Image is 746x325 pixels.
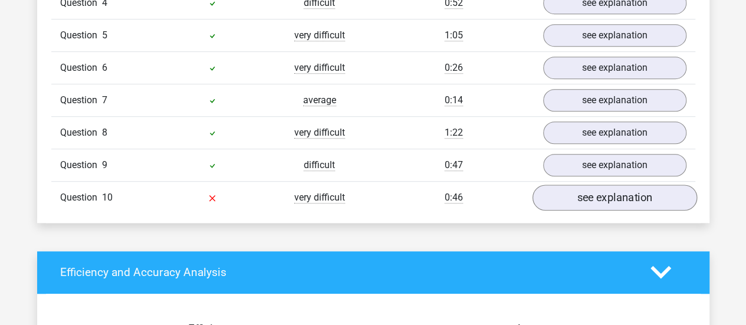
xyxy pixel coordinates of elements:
h4: Efficiency and Accuracy Analysis [60,265,633,279]
span: Question [60,191,102,205]
a: see explanation [543,154,686,176]
span: difficult [304,159,335,171]
span: 8 [102,127,107,138]
span: Question [60,28,102,42]
span: very difficult [294,192,345,203]
span: 6 [102,62,107,73]
span: Question [60,61,102,75]
span: average [303,94,336,106]
span: 0:14 [445,94,463,106]
span: Question [60,126,102,140]
span: 0:46 [445,192,463,203]
span: 10 [102,192,113,203]
span: 1:05 [445,29,463,41]
a: see explanation [543,122,686,144]
span: 0:47 [445,159,463,171]
span: very difficult [294,29,345,41]
span: Question [60,158,102,172]
span: 5 [102,29,107,41]
span: 1:22 [445,127,463,139]
span: very difficult [294,127,345,139]
a: see explanation [543,24,686,47]
a: see explanation [543,57,686,79]
a: see explanation [532,185,696,211]
span: 9 [102,159,107,170]
span: Question [60,93,102,107]
span: 0:26 [445,62,463,74]
span: 7 [102,94,107,106]
span: very difficult [294,62,345,74]
a: see explanation [543,89,686,111]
